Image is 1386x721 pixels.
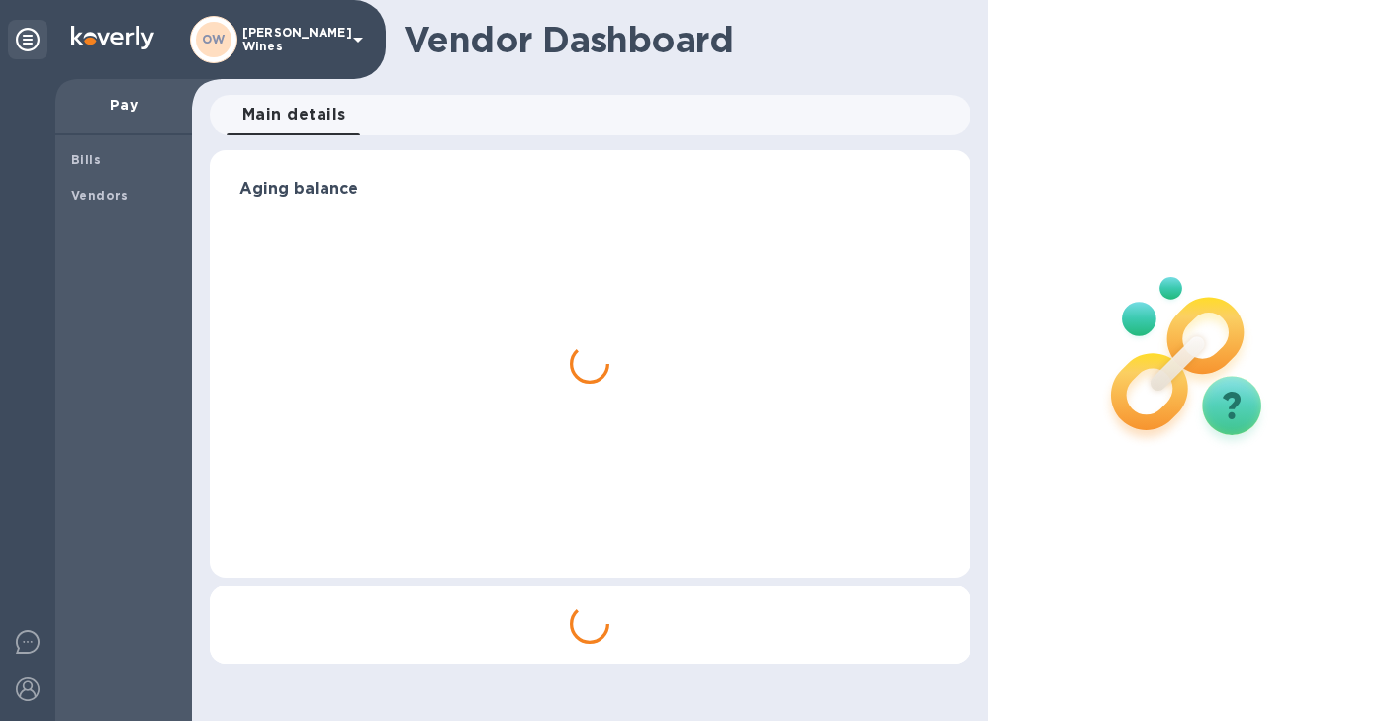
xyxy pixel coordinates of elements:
[239,180,941,199] h3: Aging balance
[71,26,154,49] img: Logo
[404,19,957,60] h1: Vendor Dashboard
[71,95,176,115] p: Pay
[242,26,341,53] p: [PERSON_NAME] Wines
[71,188,129,203] b: Vendors
[202,32,226,46] b: OW
[8,20,47,59] div: Unpin categories
[71,152,101,167] b: Bills
[242,101,346,129] span: Main details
